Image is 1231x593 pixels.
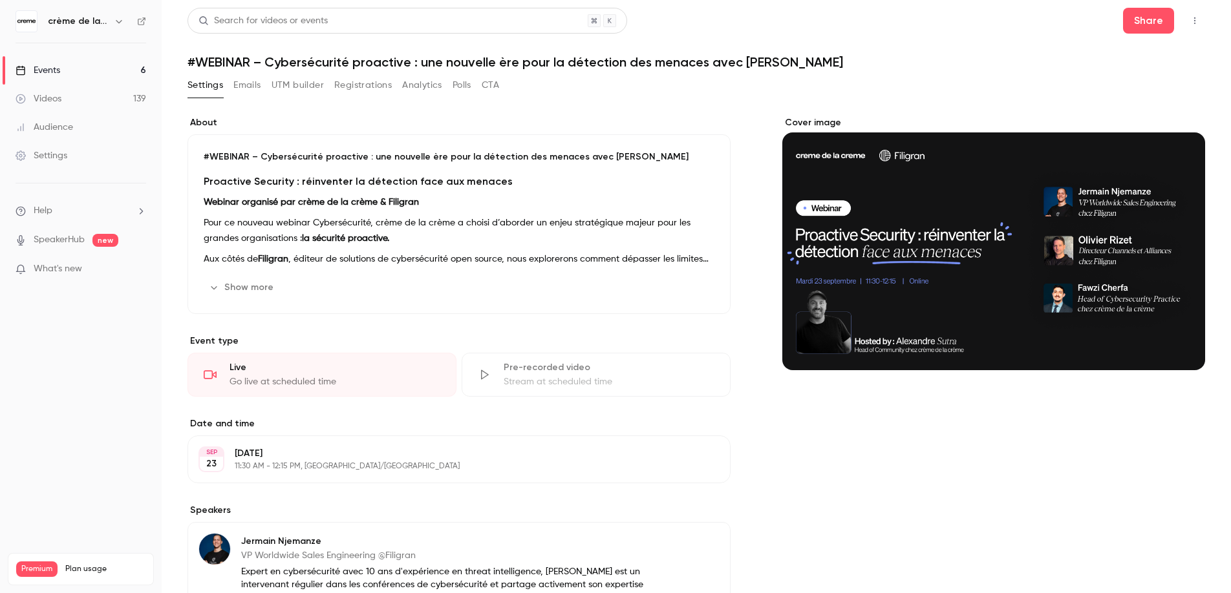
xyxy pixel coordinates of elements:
[16,561,58,577] span: Premium
[187,75,223,96] button: Settings
[187,417,731,430] label: Date and time
[16,149,67,162] div: Settings
[187,335,731,348] p: Event type
[204,198,419,207] strong: Webinar organisé par crème de la crème & Filigran
[462,353,731,397] div: Pre-recorded videoStream at scheduled time
[782,116,1205,370] section: Cover image
[258,255,288,264] strong: Filigran
[230,375,440,388] div: Go live at scheduled time
[204,151,714,163] p: #WEBINAR – Cybersécurité proactive : une nouvelle ère pour la détection des menaces avec [PERSON_...
[272,75,324,96] button: UTM builder
[200,448,223,457] div: SEP
[453,75,471,96] button: Polls
[16,64,60,77] div: Events
[199,534,230,565] img: Jermain Njemanze
[48,15,109,28] h6: crème de la crème
[206,457,217,470] p: 23
[198,14,328,28] div: Search for videos or events
[187,54,1205,70] h1: #WEBINAR – Cybersécurité proactive : une nouvelle ère pour la détection des menaces avec [PERSON_...
[482,75,499,96] button: CTA
[92,234,118,247] span: new
[187,116,731,129] label: About
[16,121,73,134] div: Audience
[241,549,647,562] p: VP Worldwide Sales Engineering @Filigran
[204,277,281,298] button: Show more
[65,564,145,574] span: Plan usage
[230,361,440,374] div: Live
[187,504,731,517] label: Speakers
[504,375,714,388] div: Stream at scheduled time
[504,361,714,374] div: Pre-recorded video
[402,75,442,96] button: Analytics
[233,75,261,96] button: Emails
[334,75,392,96] button: Registrations
[204,215,714,246] p: Pour ce nouveau webinar Cybersécurité, crème de la crème a choisi d’aborder un enjeu stratégique ...
[16,11,37,32] img: crème de la crème
[1123,8,1174,34] button: Share
[16,204,146,218] li: help-dropdown-opener
[235,447,662,460] p: [DATE]
[187,353,456,397] div: LiveGo live at scheduled time
[34,262,82,276] span: What's new
[302,234,389,243] strong: la sécurité proactive.
[241,535,647,548] p: Jermain Njemanze
[204,251,714,267] p: Aux côtés de , éditeur de solutions de cybersécurité open source, nous explorerons comment dépass...
[204,174,714,189] h3: Proactive Security : réinventer la détection face aux menaces
[235,461,662,472] p: 11:30 AM - 12:15 PM, [GEOGRAPHIC_DATA]/[GEOGRAPHIC_DATA]
[34,204,52,218] span: Help
[782,116,1205,129] label: Cover image
[34,233,85,247] a: SpeakerHub
[16,92,61,105] div: Videos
